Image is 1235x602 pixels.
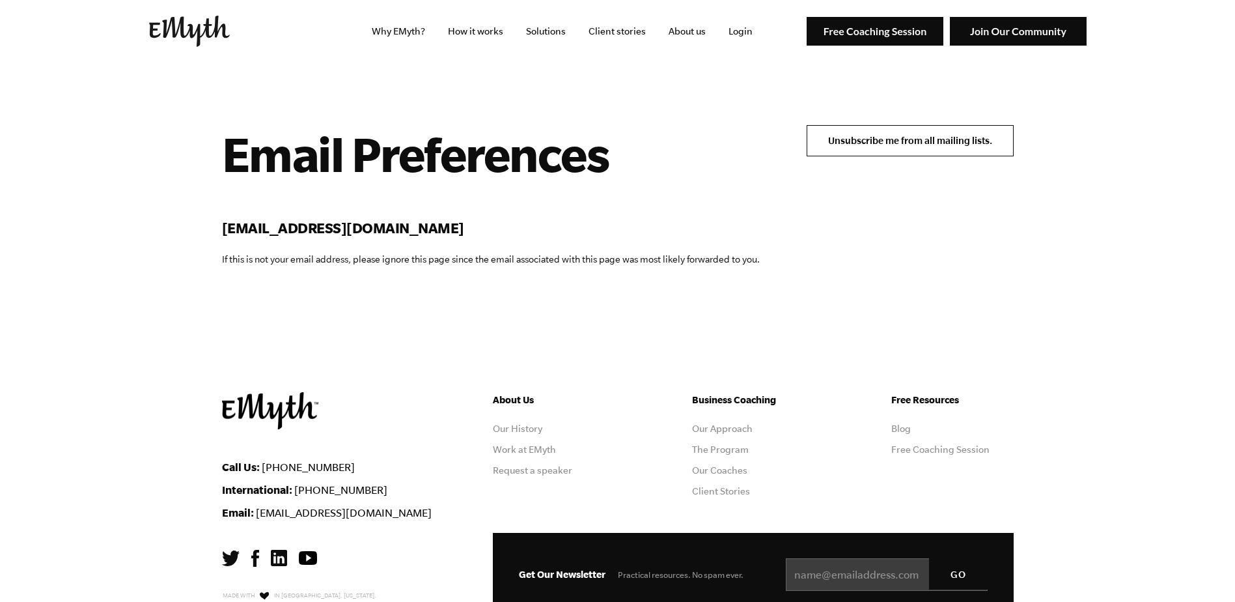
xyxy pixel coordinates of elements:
[493,392,615,408] h5: About Us
[256,507,432,519] a: [EMAIL_ADDRESS][DOMAIN_NAME]
[891,423,911,434] a: Blog
[222,551,240,566] img: Twitter
[493,444,556,455] a: Work at EMyth
[618,570,743,580] span: Practical resources. No spam ever.
[891,444,990,455] a: Free Coaching Session
[807,17,943,46] img: Free Coaching Session
[692,465,747,476] a: Our Coaches
[271,550,287,566] img: LinkedIn
[692,423,753,434] a: Our Approach
[222,483,292,496] strong: International:
[222,125,760,182] h1: Email Preferences
[692,444,749,455] a: The Program
[299,551,317,565] img: YouTube
[222,392,318,429] img: EMyth
[260,592,269,600] img: Love
[493,465,572,476] a: Request a speaker
[891,392,1014,408] h5: Free Resources
[519,569,605,580] span: Get Our Newsletter
[493,423,542,434] a: Our History
[222,461,260,473] strong: Call Us:
[222,506,254,519] strong: Email:
[251,550,259,567] img: Facebook
[786,558,988,591] input: name@emailaddress.com
[222,251,760,267] p: If this is not your email address, please ignore this page since the email associated with this p...
[807,125,1014,156] input: Unsubscribe me from all mailing lists.
[692,486,750,496] a: Client Stories
[929,558,988,590] input: GO
[262,461,355,473] a: [PHONE_NUMBER]
[294,484,387,496] a: [PHONE_NUMBER]
[692,392,814,408] h5: Business Coaching
[149,16,230,47] img: EMyth
[222,218,760,238] h2: [EMAIL_ADDRESS][DOMAIN_NAME]
[950,17,1087,46] img: Join Our Community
